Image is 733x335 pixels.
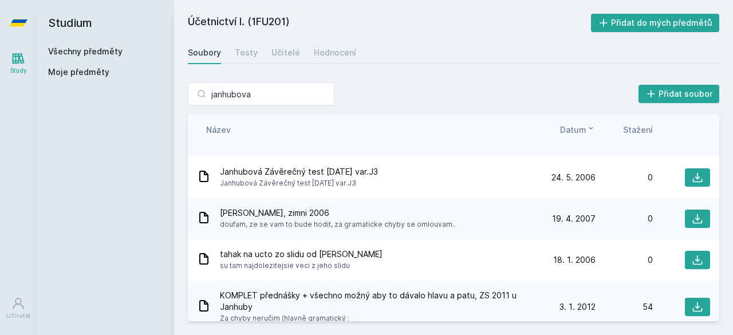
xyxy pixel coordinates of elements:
[552,213,596,224] span: 19. 4. 2007
[220,219,456,230] span: doufam, ze se vam to bude hodit, za gramaticke chyby se omlouvam..
[271,47,300,58] div: Učitelé
[596,213,653,224] div: 0
[206,124,231,136] button: Název
[596,172,653,183] div: 0
[220,178,378,189] span: Janhubová Závěrečný test [DATE] var.J3
[48,66,109,78] span: Moje předměty
[10,66,27,75] div: Study
[220,290,534,313] span: KOMPLET přednášky + všechno možný aby to dávalo hlavu a patu, ZS 2011 u Janhuby
[188,82,334,105] input: Hledej soubor
[188,47,221,58] div: Soubory
[551,172,596,183] span: 24. 5. 2006
[271,41,300,64] a: Učitelé
[188,14,591,32] h2: Účetnictví I. (1FU201)
[220,166,378,178] span: Janhubová Závěrečný test [DATE] var.J3
[235,47,258,58] div: Testy
[591,14,720,32] button: Přidat do mých předmětů
[560,124,586,136] span: Datum
[314,47,356,58] div: Hodnocení
[220,249,383,260] span: tahak na ucto zo slidu od [PERSON_NAME]
[220,260,383,271] span: su tam najdolezitejsie veci z jeho slidu
[220,313,534,324] span: Za chyby neručim (hlavně gramatický :
[235,41,258,64] a: Testy
[314,41,356,64] a: Hodnocení
[596,254,653,266] div: 0
[559,301,596,313] span: 3. 1. 2012
[188,41,221,64] a: Soubory
[623,124,653,136] button: Stažení
[6,312,30,320] div: Uživatel
[2,46,34,81] a: Study
[2,291,34,326] a: Uživatel
[48,46,123,56] a: Všechny předměty
[560,124,596,136] button: Datum
[596,301,653,313] div: 54
[639,85,720,103] button: Přidat soubor
[553,254,596,266] span: 18. 1. 2006
[220,207,456,219] span: [PERSON_NAME], zimni 2006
